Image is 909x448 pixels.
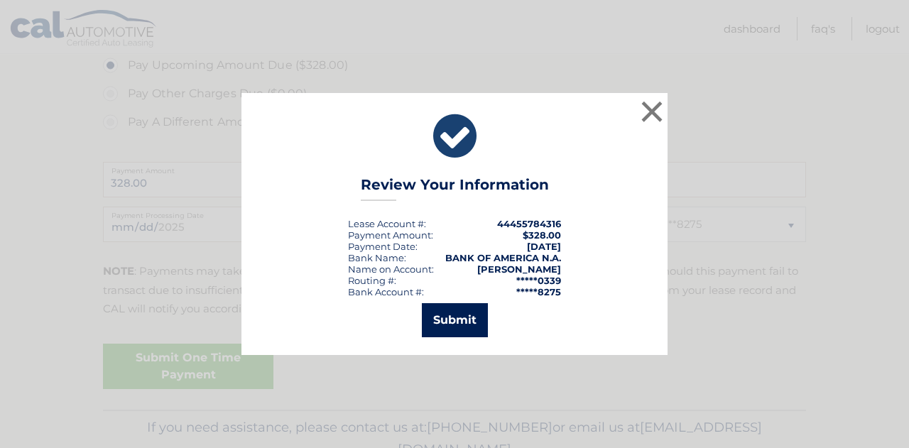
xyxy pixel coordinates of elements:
button: Submit [422,303,488,337]
div: Name on Account: [348,263,434,275]
span: $328.00 [523,229,561,241]
div: Routing #: [348,275,396,286]
div: : [348,241,418,252]
div: Bank Account #: [348,286,424,297]
strong: BANK OF AMERICA N.A. [445,252,561,263]
span: [DATE] [527,241,561,252]
strong: [PERSON_NAME] [477,263,561,275]
strong: 44455784316 [497,218,561,229]
div: Lease Account #: [348,218,426,229]
div: Payment Amount: [348,229,433,241]
button: × [638,97,666,126]
h3: Review Your Information [361,176,549,201]
span: Payment Date [348,241,415,252]
div: Bank Name: [348,252,406,263]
